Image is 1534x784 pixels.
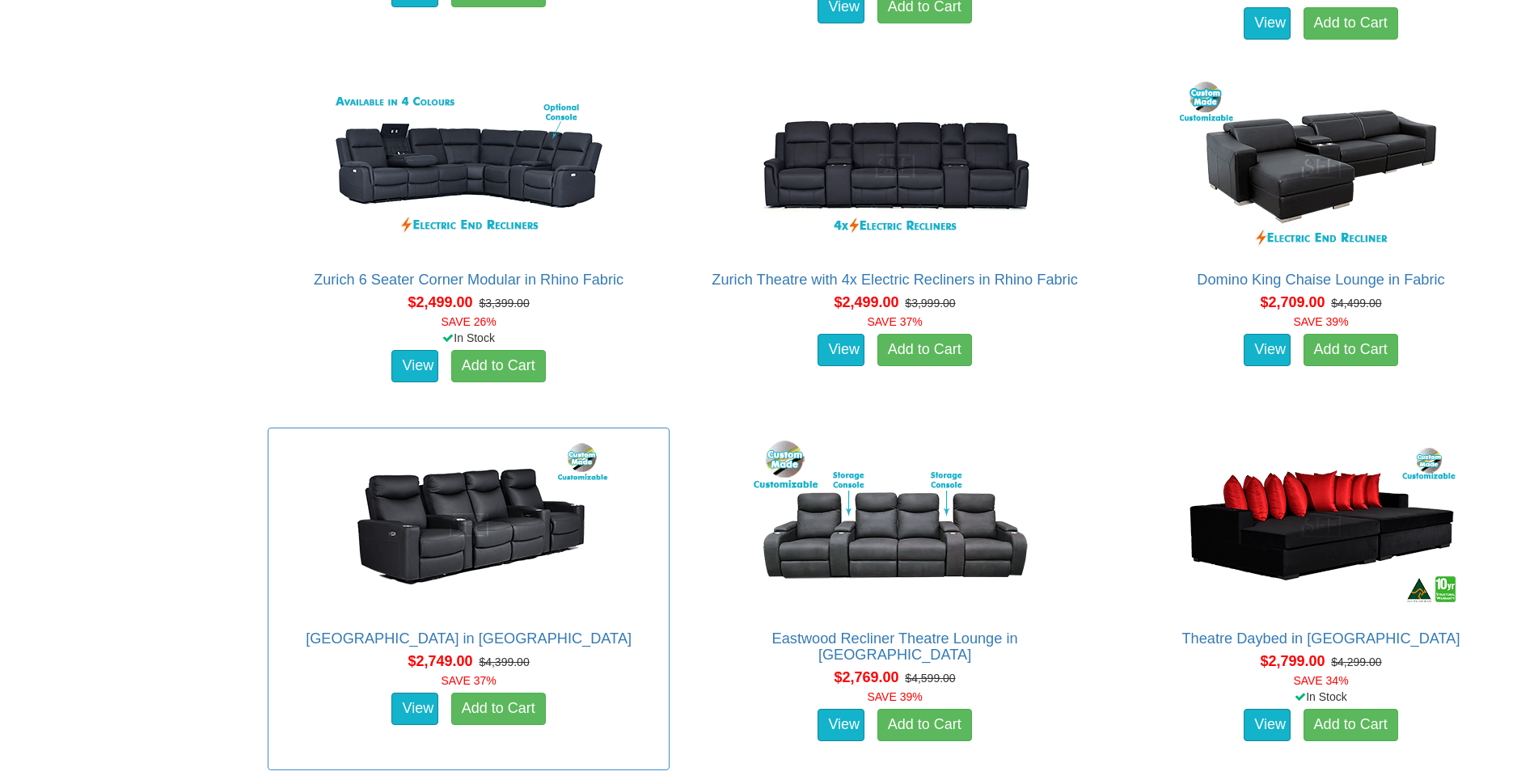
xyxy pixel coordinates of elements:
[877,334,972,366] a: Add to Cart
[391,350,438,382] a: View
[408,653,473,669] span: $2,749.00
[750,436,1041,614] img: Eastwood Recliner Theatre Lounge in Fabric
[1304,334,1398,366] a: Add to Cart
[1182,630,1460,647] a: Theatre Daybed in [GEOGRAPHIC_DATA]
[818,334,864,366] a: View
[442,674,497,687] font: SAVE 37%
[867,690,922,703] font: SAVE 39%
[834,294,898,310] span: $2,499.00
[1117,689,1525,705] div: In Stock
[1176,78,1467,255] img: Domino King Chaise Lounge in Fabric
[712,272,1078,288] a: Zurich Theatre with 4x Electric Recliners in Rhino Fabric
[314,272,623,288] a: Zurich 6 Seater Corner Modular in Rhino Fabric
[818,709,864,741] a: View
[905,297,955,310] del: $3,999.00
[772,630,1018,663] a: Eastwood Recliner Theatre Lounge in [GEOGRAPHIC_DATA]
[1260,653,1325,669] span: $2,799.00
[408,294,473,310] span: $2,499.00
[323,436,615,614] img: Bond Theatre Lounge in Fabric
[451,693,546,725] a: Add to Cart
[750,78,1041,255] img: Zurich Theatre with 4x Electric Recliners in Rhino Fabric
[1244,709,1291,741] a: View
[306,630,632,647] a: [GEOGRAPHIC_DATA] in [GEOGRAPHIC_DATA]
[1260,294,1325,310] span: $2,709.00
[1304,709,1398,741] a: Add to Cart
[1176,436,1467,614] img: Theatre Daybed in Fabric
[264,330,673,346] div: In Stock
[1293,315,1348,328] font: SAVE 39%
[1197,272,1444,288] a: Domino King Chaise Lounge in Fabric
[442,315,497,328] font: SAVE 26%
[1331,655,1381,668] del: $4,299.00
[1244,7,1291,40] a: View
[1293,674,1348,687] font: SAVE 34%
[905,672,955,685] del: $4,599.00
[391,693,438,725] a: View
[323,78,615,255] img: Zurich 6 Seater Corner Modular in Rhino Fabric
[834,669,898,685] span: $2,769.00
[479,655,529,668] del: $4,399.00
[479,297,529,310] del: $3,399.00
[1331,297,1381,310] del: $4,499.00
[1244,334,1291,366] a: View
[867,315,922,328] font: SAVE 37%
[1304,7,1398,40] a: Add to Cart
[877,709,972,741] a: Add to Cart
[451,350,546,382] a: Add to Cart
